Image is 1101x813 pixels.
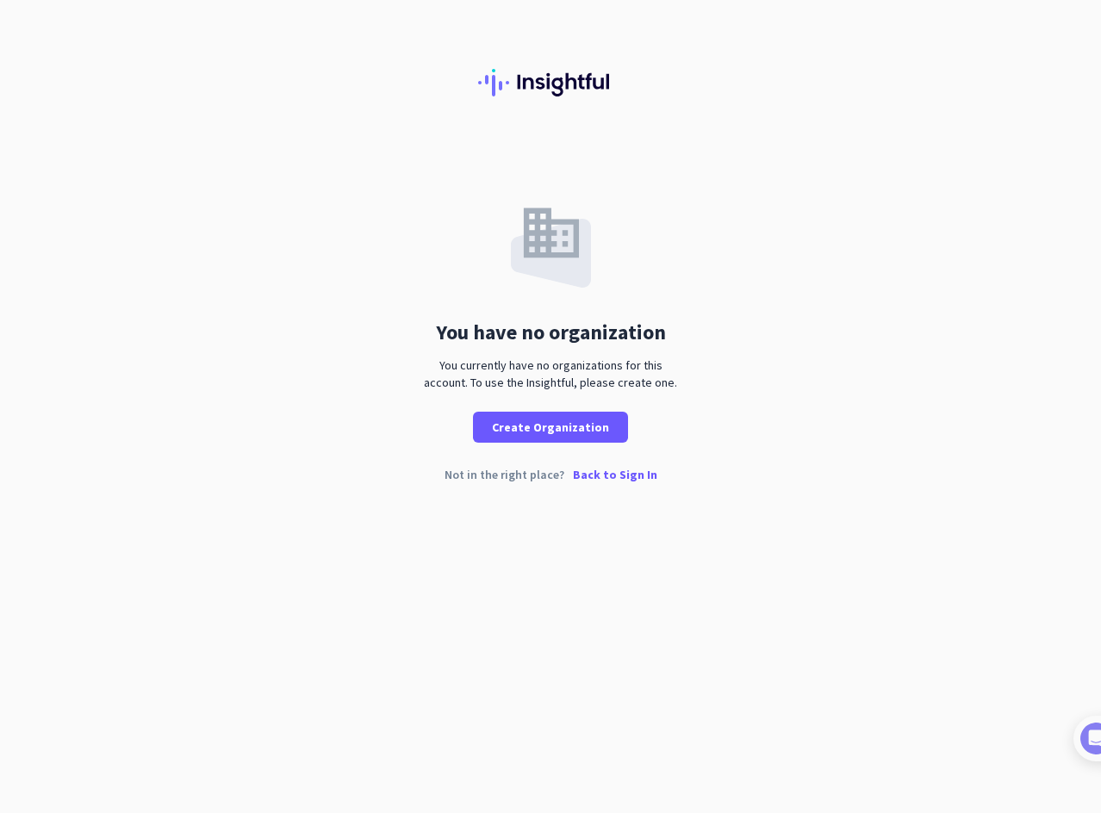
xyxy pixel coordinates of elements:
[478,69,623,96] img: Insightful
[436,322,666,343] div: You have no organization
[492,419,609,436] span: Create Organization
[573,469,657,481] p: Back to Sign In
[417,357,684,391] div: You currently have no organizations for this account. To use the Insightful, please create one.
[473,412,628,443] button: Create Organization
